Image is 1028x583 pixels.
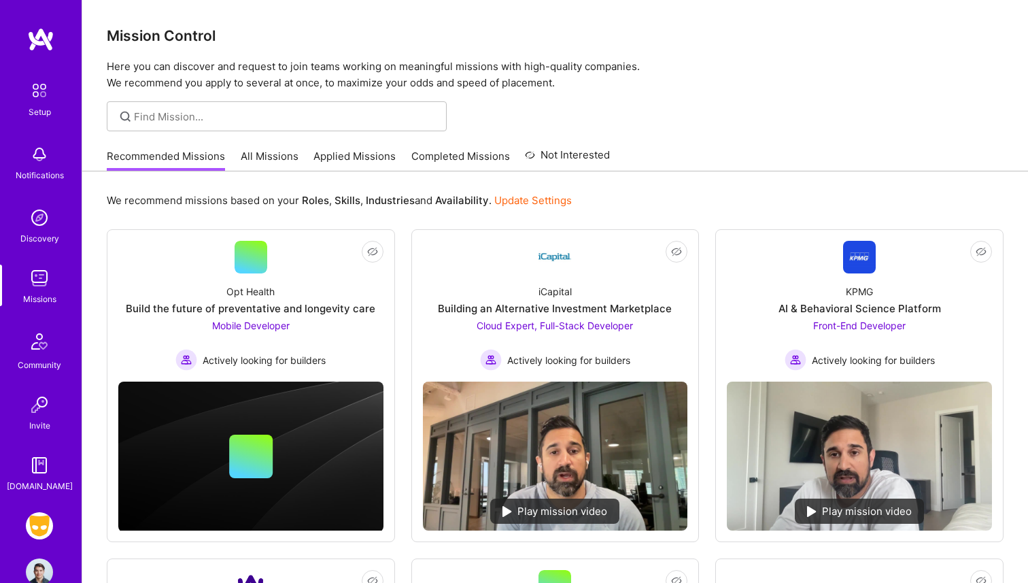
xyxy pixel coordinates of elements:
a: All Missions [241,149,298,171]
a: Opt HealthBuild the future of preventative and longevity careMobile Developer Actively looking fo... [118,241,383,371]
img: No Mission [727,382,992,531]
img: bell [26,141,53,168]
img: setup [25,76,54,105]
img: discovery [26,204,53,231]
img: Grindr: Mobile + BE + Cloud [26,512,53,539]
i: icon EyeClosed [976,246,987,257]
div: Notifications [16,168,64,182]
input: Find Mission... [134,110,436,124]
img: guide book [26,452,53,479]
div: iCapital [538,284,572,299]
a: Completed Missions [411,149,510,171]
div: Discovery [20,231,59,246]
a: Update Settings [494,194,572,207]
img: teamwork [26,265,53,292]
i: icon EyeClosed [367,246,378,257]
span: Actively looking for builders [812,353,935,367]
div: Invite [29,418,50,433]
p: We recommend missions based on your , , and . [107,193,572,207]
i: icon SearchGrey [118,109,133,124]
a: Not Interested [525,147,610,171]
span: Mobile Developer [212,320,290,331]
img: logo [27,27,54,52]
b: Industries [366,194,415,207]
span: Actively looking for builders [507,353,630,367]
a: Recommended Missions [107,149,225,171]
img: Community [23,325,56,358]
b: Skills [335,194,360,207]
h3: Mission Control [107,27,1004,44]
p: Here you can discover and request to join teams working on meaningful missions with high-quality ... [107,59,1004,91]
img: Actively looking for builders [785,349,806,371]
div: Play mission video [490,499,619,524]
div: Opt Health [226,284,275,299]
img: Invite [26,391,53,418]
a: Grindr: Mobile + BE + Cloud [22,512,56,539]
div: AI & Behavioral Science Platform [778,301,941,316]
a: Company LogoKPMGAI & Behavioral Science PlatformFront-End Developer Actively looking for builders... [727,241,992,371]
img: cover [118,382,383,531]
div: Building an Alternative Investment Marketplace [438,301,672,316]
img: Company Logo [538,241,571,273]
b: Availability [435,194,489,207]
div: Build the future of preventative and longevity care [126,301,375,316]
span: Front-End Developer [813,320,906,331]
img: No Mission [423,382,688,531]
div: Community [18,358,61,372]
b: Roles [302,194,329,207]
i: icon EyeClosed [671,246,682,257]
div: KPMG [846,284,873,299]
div: Play mission video [795,499,924,524]
span: Cloud Expert, Full-Stack Developer [477,320,633,331]
img: Company Logo [843,241,876,273]
div: Missions [23,292,56,306]
a: Company LogoiCapitalBuilding an Alternative Investment MarketplaceCloud Expert, Full-Stack Develo... [423,241,688,371]
img: play [502,506,512,517]
div: Setup [29,105,51,119]
a: Applied Missions [313,149,396,171]
span: Actively looking for builders [203,353,326,367]
img: play [807,506,817,517]
img: Actively looking for builders [480,349,502,371]
img: Actively looking for builders [175,349,197,371]
div: [DOMAIN_NAME] [7,479,73,493]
